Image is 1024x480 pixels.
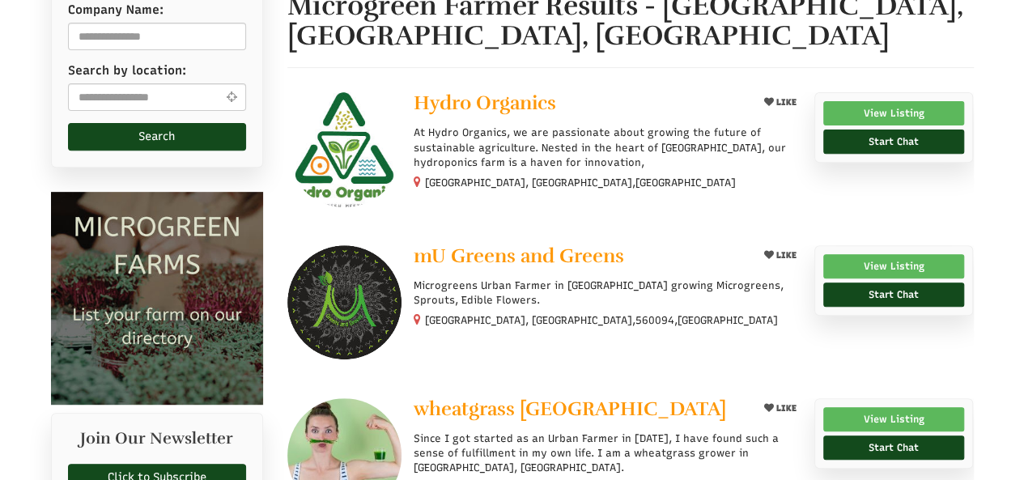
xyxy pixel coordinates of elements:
button: LIKE [758,398,802,418]
a: View Listing [823,101,965,125]
a: Hydro Organics [414,92,745,117]
a: View Listing [823,254,965,278]
span: wheatgrass [GEOGRAPHIC_DATA] [414,397,726,421]
a: View Listing [823,407,965,431]
small: [GEOGRAPHIC_DATA], [GEOGRAPHIC_DATA], , [425,314,778,326]
i: Use Current Location [222,91,240,103]
span: LIKE [774,250,797,261]
a: Start Chat [823,130,965,154]
p: At Hydro Organics, we are passionate about growing the future of sustainable agriculture. Nested ... [414,125,801,170]
span: 560094 [635,313,674,328]
label: Company Name: [68,2,164,19]
a: mU Greens and Greens [414,245,745,270]
p: Microgreens Urban Farmer in [GEOGRAPHIC_DATA] growing Microgreens, Sprouts, Edible Flowers. [414,278,801,308]
p: Since I got started as an Urban Farmer in [DATE], I have found such a sense of fulfillment in my ... [414,431,801,476]
span: [GEOGRAPHIC_DATA] [635,176,736,190]
img: Microgreen Farms list your microgreen farm today [51,192,264,405]
button: LIKE [758,92,802,113]
span: [GEOGRAPHIC_DATA] [678,313,778,328]
span: LIKE [774,403,797,414]
label: Search by location: [68,62,186,79]
button: Search [68,123,247,151]
span: mU Greens and Greens [414,244,624,268]
button: LIKE [758,245,802,265]
h2: Join Our Newsletter [68,430,247,456]
a: wheatgrass [GEOGRAPHIC_DATA] [414,398,745,423]
img: Hydro Organics [287,92,402,206]
span: LIKE [774,97,797,108]
small: [GEOGRAPHIC_DATA], [GEOGRAPHIC_DATA], [425,176,736,189]
span: Hydro Organics [414,91,556,115]
a: Start Chat [823,282,965,307]
a: Start Chat [823,435,965,460]
img: mU Greens and Greens [287,245,402,359]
